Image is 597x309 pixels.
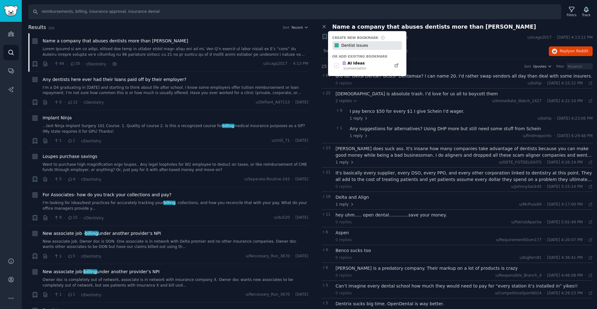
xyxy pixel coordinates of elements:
[544,255,545,261] span: ·
[547,81,583,86] span: [DATE] 4:15:22 PM
[533,64,546,69] span: Upvotes
[67,100,78,105] span: 12
[54,61,64,67] span: 44
[554,35,555,40] span: ·
[77,253,79,259] span: ·
[585,81,586,86] span: ·
[547,255,583,261] span: [DATE] 4:36:41 PM
[585,160,586,165] span: ·
[544,273,545,278] span: ·
[43,277,308,288] a: Owner doc is completely out of network, associate is in network with insurance company X. Owner d...
[54,254,62,259] span: 1
[547,184,583,190] span: [DATE] 5:15:14 PM
[163,201,176,205] span: billing
[567,63,593,69] input: Keyword
[292,215,293,221] span: ·
[336,91,593,97] div: [DEMOGRAPHIC_DATA] is absolute trash. I’d love for us all to boycott them
[43,269,160,275] span: New associate job- under another provider’s NPI
[350,133,368,139] span: 1 reply
[77,292,79,298] span: ·
[496,238,542,242] span: u/RequirementGlum177
[585,202,586,207] span: ·
[336,202,354,207] span: 1 reply
[295,254,308,259] span: [DATE]
[557,133,593,139] span: [DATE] 6:29:48 PM
[43,192,171,198] a: For Associates- how do you track your collections and pay?
[524,64,531,69] div: Sort
[557,116,593,121] span: [DATE] 4:23:06 PM
[557,35,593,40] span: [DATE] 4:13:12 PM
[43,162,308,173] a: Want to purchase high magnification ergo loupes.. Any legal loopholes for W2 employee to deduct o...
[263,61,287,67] span: u/scags2017
[292,138,293,144] span: ·
[336,108,346,114] span: 9
[43,230,161,237] a: New associate job -billingunder another provider’s NPI
[336,145,593,159] div: [PERSON_NAME] does suck ass. It's insane how many companies take advantage of dentists because yo...
[523,134,551,138] span: u/findmepoints
[43,269,160,275] a: New associate job-billingunder another provider’s NPI
[336,212,593,218] div: hey uhm..... open dental..............save your money.
[336,247,593,254] div: Benco sucks too
[54,100,62,105] span: 0
[109,61,110,67] span: ·
[585,98,586,104] span: ·
[43,200,308,211] a: I'm looking for ideas/best practices for accurately tracking yourbilling, collections, and how yo...
[289,61,291,67] span: ·
[340,41,402,50] input: Name bookmark
[81,177,101,182] span: r/Dentistry
[274,215,290,221] span: u/du520
[64,292,65,298] span: ·
[547,273,583,278] span: [DATE] 4:46:08 PM
[336,301,593,307] div: Dentrix sucks big time. OpenDental is way better.
[272,138,290,144] span: u/chill_71
[295,100,308,105] span: [DATE]
[547,98,583,104] span: [DATE] 4:22:10 PM
[544,160,545,165] span: ·
[54,215,62,221] span: 9
[67,292,75,297] span: 1
[43,38,188,44] span: Name a company that abuses dentists more than [PERSON_NAME]
[322,63,327,70] span: 25
[64,138,65,144] span: ·
[43,46,308,57] a: Lorem Ipsumd si am co adipi, elitsed doe temp in utlabor etdol magn aliqu eni ad mi. Ven Q’n exer...
[549,46,593,56] button: Replyon Reddit
[292,25,308,30] button: Recent
[343,66,367,70] div: 1 conversation
[519,202,541,207] span: u/McPuss69
[336,265,593,272] div: [PERSON_NAME] is a predatory company. Their markup on a lot of products is crazy
[336,170,593,183] div: It's basically every supplier, every DSO, every PPO, and every other corporation linked to dentis...
[499,160,541,164] span: u/ODTE_FGTDELIGHTS
[495,273,542,278] span: u/Responsible_Branch_4
[560,49,588,54] span: Reply
[70,61,80,67] span: 35
[50,215,52,221] span: ·
[80,99,81,106] span: ·
[336,230,593,236] div: Aspen
[295,177,308,182] span: [DATE]
[43,123,308,134] a: ...lant Ninja Implant Surgery 101 Course. 1. Quality of course 2. Is this a recognized course for...
[64,215,65,221] span: ·
[336,126,346,131] span: 1
[322,265,332,271] span: 6
[342,61,366,66] div: AI Ideas
[322,194,332,200] span: 18
[547,160,583,165] span: [DATE] 4:26:19 PM
[528,81,542,85] span: u/bship
[43,76,186,83] a: Any dentists here ever had their loans paid off by their employer?
[48,26,54,30] span: 100
[54,292,62,297] span: 1
[293,61,308,67] span: 4:13 PM
[547,291,583,296] span: [DATE] 4:29:23 PM
[556,64,564,69] div: Filter
[547,220,583,225] span: [DATE] 5:02:49 PM
[567,13,576,17] div: Filters
[336,160,354,165] span: 1 reply
[292,100,293,105] span: ·
[322,247,332,253] span: 6
[244,177,290,182] span: u/Separate-Routine-243
[67,254,75,259] span: 5
[547,237,583,243] span: [DATE] 4:20:07 PM
[77,138,79,144] span: ·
